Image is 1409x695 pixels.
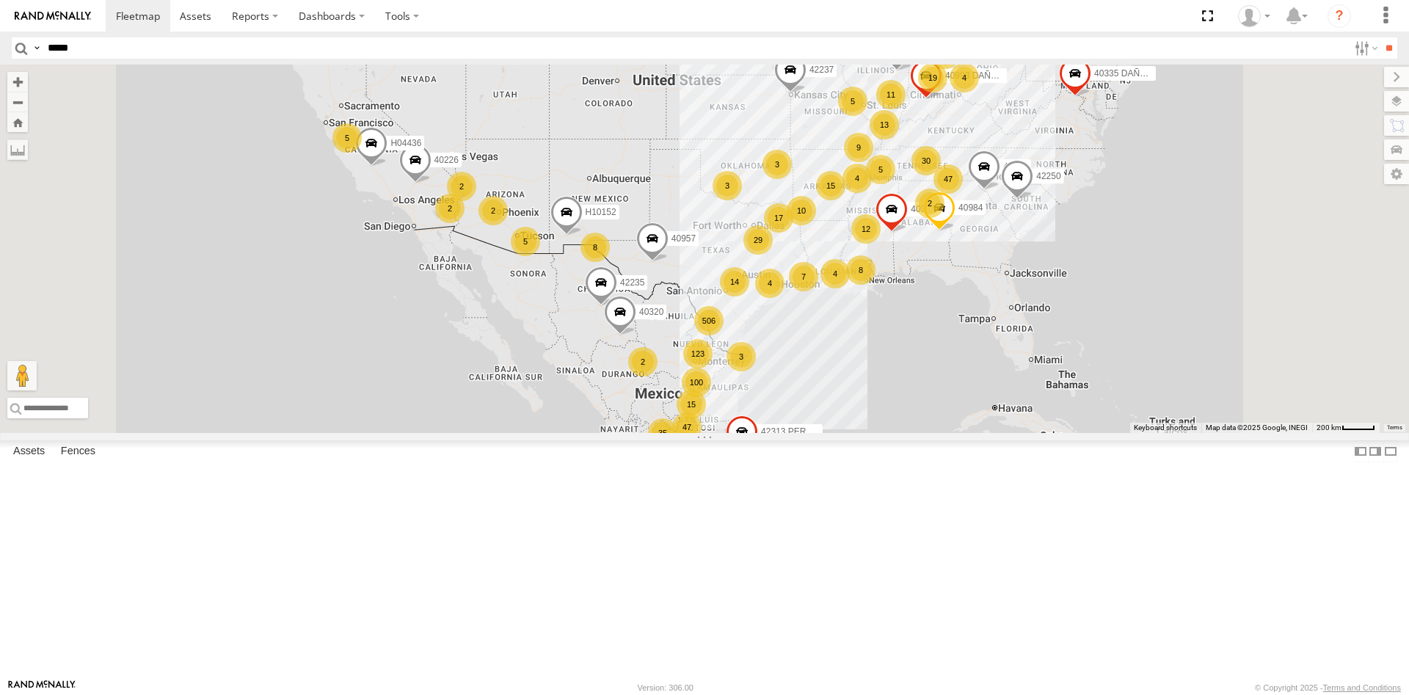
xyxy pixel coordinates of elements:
span: Map data ©2025 Google, INEGI [1206,423,1308,432]
div: 8 [580,233,610,262]
div: 29 [743,225,773,255]
button: Zoom Home [7,112,28,132]
span: 200 km [1317,423,1341,432]
div: 3 [762,150,792,179]
label: Search Filter Options [1349,37,1380,59]
span: 40320 [639,307,663,317]
div: 7 [789,262,818,291]
label: Assets [6,441,52,462]
label: Hide Summary Table [1383,440,1398,462]
div: 14 [720,267,749,296]
label: Measure [7,139,28,160]
div: 100 [682,368,711,397]
div: 3 [713,171,742,200]
div: 19 [918,63,947,92]
div: 35 [648,418,677,448]
span: 40226 [434,155,459,165]
div: 4 [842,164,872,193]
a: Terms (opens in new tab) [1387,425,1402,431]
label: Fences [54,441,103,462]
div: Juan Lopez [1233,5,1275,27]
span: H04436 [390,139,421,149]
span: 40308 [911,204,935,214]
div: 17 [764,203,793,233]
span: 40984 [958,203,983,213]
div: 2 [628,347,658,376]
div: 47 [672,412,702,442]
span: 42237 [809,65,834,76]
div: 5 [838,87,867,116]
div: 2 [915,189,944,218]
span: 42250 [1036,171,1060,181]
label: Dock Summary Table to the Left [1353,440,1368,462]
div: 2 [447,172,476,201]
div: 4 [950,63,979,92]
button: Map Scale: 200 km per 42 pixels [1312,423,1380,433]
div: 2 [478,196,508,225]
div: 3 [727,342,756,371]
span: H10152 [586,208,616,218]
button: Zoom in [7,72,28,92]
a: Visit our Website [8,680,76,695]
label: Dock Summary Table to the Right [1368,440,1383,462]
div: 5 [332,123,362,153]
div: 10 [787,196,816,225]
div: Version: 306.00 [638,683,693,692]
div: 11 [876,80,906,109]
span: 40957 [671,233,696,244]
span: 40335 DAÑADO [1094,68,1159,79]
div: 5 [511,227,540,256]
div: 4 [820,259,850,288]
div: 4 [755,269,784,298]
div: © Copyright 2025 - [1255,683,1401,692]
label: Map Settings [1384,164,1409,184]
button: Keyboard shortcuts [1134,423,1197,433]
div: 2 [435,194,465,223]
div: 506 [694,306,724,335]
div: 8 [846,255,875,285]
button: Zoom out [7,92,28,112]
div: 47 [933,164,963,194]
div: 30 [911,146,941,175]
div: 15 [677,390,706,419]
i: ? [1328,4,1351,28]
div: 5 [866,155,895,184]
div: 15 [816,171,845,200]
img: rand-logo.svg [15,11,91,21]
div: 12 [851,214,881,244]
button: Drag Pegman onto the map to open Street View [7,361,37,390]
a: Terms and Conditions [1323,683,1401,692]
div: 9 [844,133,873,162]
span: 42313 PERDIDO [761,426,828,437]
label: Search Query [31,37,43,59]
div: 123 [683,339,713,368]
div: 13 [870,110,899,139]
span: 42235 [620,278,644,288]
